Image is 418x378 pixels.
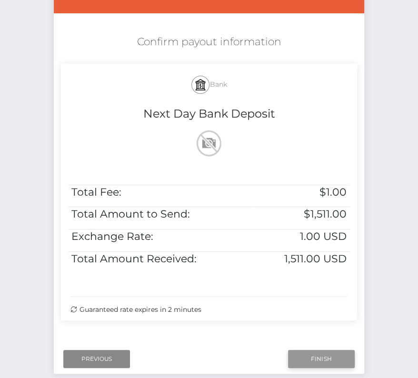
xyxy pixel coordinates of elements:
[63,350,130,368] input: Previous
[195,79,206,90] img: bank.svg
[61,35,357,50] h5: Confirm payout information
[288,350,355,368] input: Finish
[71,207,249,222] h5: Total Amount to Send:
[70,305,348,315] div: Guaranteed rate expires in 2 minutes
[257,185,347,200] h5: $1.00
[71,185,249,200] h5: Total Fee:
[68,106,350,122] h4: Next Day Bank Deposit
[257,252,347,267] h5: 1,511.00 USD
[257,229,347,244] h5: 1.00 USD
[71,229,249,244] h5: Exchange Rate:
[68,71,350,99] h5: Bank
[194,128,224,159] img: wMhJQYtZFAryAAAAABJRU5ErkJggg==
[71,252,249,267] h5: Total Amount Received:
[257,207,347,222] h5: $1,511.00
